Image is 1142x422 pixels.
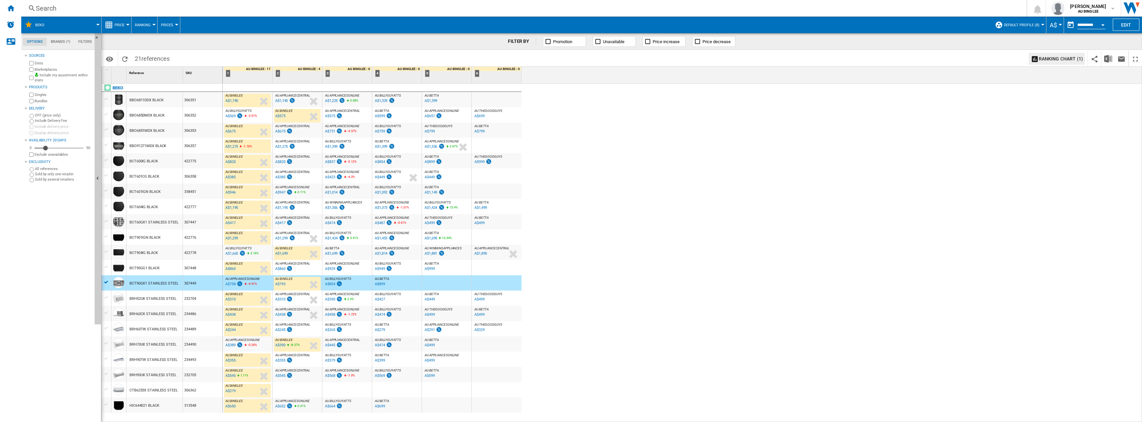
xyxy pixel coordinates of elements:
[23,38,47,46] md-tab-item: Options
[274,143,295,150] div: Last updated : Thursday, 21 August 2025 06:19
[1070,3,1106,10] span: [PERSON_NAME]
[274,128,293,135] div: Last updated : Wednesday, 20 August 2025 12:18
[224,143,238,150] div: Last updated : Wednesday, 20 August 2025 12:08
[1029,53,1085,65] button: Ranking chart (1)
[324,189,345,196] div: Last updated : Thursday, 21 August 2025 06:18
[423,124,470,139] div: AU THEGOODGUYS A$799
[473,109,520,124] div: AU THEGOODGUYS A$699
[35,61,92,66] label: Sites
[436,174,442,180] img: promotionV3.png
[325,94,360,97] span: AU APPLIANCESONLINE
[35,23,44,27] span: Beko
[425,155,439,158] span: AU BETTA
[274,124,321,139] div: AU APPLIANCECENTRAL A$675
[275,94,310,97] span: AU APPLIANCECENTRAL
[474,160,485,164] div: A$999
[135,17,154,33] button: Ranking
[225,175,236,179] div: A$385
[425,124,452,128] span: AU THEGOODGUYS
[425,129,435,133] div: A$799
[339,143,345,149] img: promotionV3.png
[325,144,338,149] div: A$1,399
[35,92,92,97] label: Singles
[386,159,392,164] img: promotionV3.png
[324,67,372,71] div: AU BINGLEE : 0
[374,98,395,104] div: Last updated : Thursday, 21 August 2025 06:18
[424,113,442,120] div: Last updated : Thursday, 21 August 2025 06:01
[375,201,409,204] span: AU APPLIANCESONLINE
[275,139,310,143] span: AU APPLIANCECENTRAL
[324,128,343,135] div: Last updated : Thursday, 21 August 2025 06:01
[374,128,392,135] div: Last updated : Thursday, 21 August 2025 06:18
[30,167,34,172] input: All references
[347,128,351,136] i: %
[274,185,321,201] div: AU APPLIANCESONLINE A$947 0.11%
[35,17,51,33] button: Beko
[373,185,420,201] div: AU BILLYGUYATTS A$1,092
[1078,9,1099,14] b: AU BINGLEE
[35,177,92,182] label: Sold by several retailers
[1051,2,1065,15] img: profile.jpg
[225,139,243,143] span: AU BINGLEE
[324,143,345,150] div: Last updated : Thursday, 21 August 2025 06:18
[424,159,442,165] div: Last updated : Thursday, 21 August 2025 05:46
[128,67,183,77] div: Reference Sort None
[425,109,459,113] span: AU APPLIANCESONLINE
[224,170,271,185] div: AU BINGLEE A$385
[474,114,485,118] div: A$699
[347,160,354,163] span: -0.12
[275,109,293,113] span: AU BINGLEE
[35,166,92,171] label: All references
[325,99,338,103] div: A$1,225
[225,185,243,189] span: AU BINGLEE
[35,73,92,83] label: Include my assortment within stats
[286,159,293,164] img: promotionV3.png
[224,124,271,139] div: AU BINGLEE A$675
[286,189,293,195] img: promotionV3.png
[1050,22,1057,29] span: A$
[225,109,252,113] span: AU BILLYGUYATTS
[29,99,34,103] input: Bundles
[1046,17,1064,33] md-menu: Currency
[186,71,192,75] span: SKU
[423,109,470,124] div: AU APPLIANCESONLINE A$697
[224,128,236,135] div: Last updated : Thursday, 21 August 2025 06:28
[473,159,492,165] div: Last updated : Thursday, 21 August 2025 06:11
[225,190,236,195] div: A$946
[47,38,74,46] md-tab-item: Brands (*)
[425,70,430,77] div: 5
[115,23,124,27] span: Price
[224,155,271,170] div: AU BINGLEE A$820
[423,67,471,71] div: AU BINGLEE : 0
[373,124,420,139] div: AU BILLYGUYATTS A$759
[347,159,351,167] i: %
[324,170,370,185] div: AU APPLIANCESONLINE A$423 -4.3%
[373,67,422,71] div: AU BINGLEE : 0
[286,128,293,134] img: promotionV3.png
[225,94,243,97] span: AU BINGLEE
[224,113,243,120] div: Last updated : Thursday, 21 August 2025 06:18
[388,98,395,103] img: promotionV3.png
[275,124,310,128] span: AU APPLIANCECENTRAL
[275,185,310,189] span: AU APPLIANCESONLINE
[30,119,34,124] input: Include Delivery Fee
[325,155,360,158] span: AU APPLIANCESONLINE
[347,175,353,179] span: -4.3
[30,173,34,177] input: Sold by only one retailer
[653,39,680,44] span: Price increase
[29,93,34,97] input: Singles
[473,67,522,83] div: 6 AU BINGLEE : 0
[473,124,520,139] div: AU BETTA A$799
[29,61,34,65] input: Sites
[289,98,295,103] img: promotionV3.png
[275,160,285,164] div: A$820
[1115,51,1128,66] button: Send this report by email
[1004,17,1043,33] button: Default profile (8)
[275,155,310,158] span: AU APPLIANCECENTRAL
[347,174,351,182] i: %
[324,185,370,201] div: AU APPLIANCECENTRAL A$1,014
[1097,18,1109,30] button: Open calendar
[336,174,343,180] img: promotionV3.png
[324,67,372,83] div: 3 AU BINGLEE : 0
[35,73,39,77] img: mysite-bg-18x18.png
